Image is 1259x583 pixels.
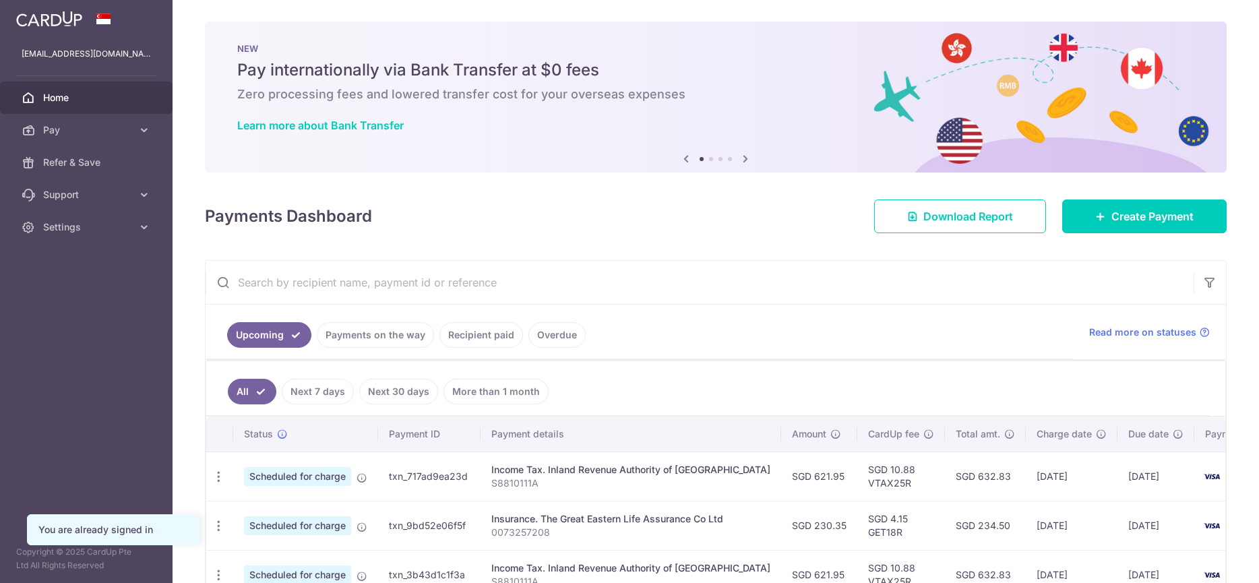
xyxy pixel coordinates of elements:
td: SGD 10.88 VTAX25R [857,452,945,501]
a: Learn more about Bank Transfer [237,119,404,132]
a: Create Payment [1062,200,1227,233]
td: [DATE] [1026,501,1117,550]
td: [DATE] [1026,452,1117,501]
span: Create Payment [1111,208,1194,224]
h5: Pay internationally via Bank Transfer at $0 fees [237,59,1194,81]
span: Due date [1128,427,1169,441]
span: Scheduled for charge [244,467,351,486]
td: SGD 234.50 [945,501,1026,550]
span: Support [43,188,132,202]
a: All [228,379,276,404]
p: 0073257208 [491,526,770,539]
div: You are already signed in [38,523,188,536]
span: CardUp fee [868,427,919,441]
img: Bank Card [1198,518,1225,534]
td: [DATE] [1117,501,1194,550]
h4: Payments Dashboard [205,204,372,228]
a: Payments on the way [317,322,434,348]
a: Upcoming [227,322,311,348]
td: txn_717ad9ea23d [378,452,481,501]
span: Read more on statuses [1089,326,1196,339]
td: SGD 4.15 GET18R [857,501,945,550]
td: [DATE] [1117,452,1194,501]
h6: Zero processing fees and lowered transfer cost for your overseas expenses [237,86,1194,102]
img: Bank Card [1198,468,1225,485]
span: Settings [43,220,132,234]
span: Amount [792,427,826,441]
span: Status [244,427,273,441]
th: Payment ID [378,417,481,452]
p: S8810111A [491,477,770,490]
a: Next 30 days [359,379,438,404]
a: Read more on statuses [1089,326,1210,339]
td: txn_9bd52e06f5f [378,501,481,550]
td: SGD 632.83 [945,452,1026,501]
th: Payment details [481,417,781,452]
img: Bank transfer banner [205,22,1227,173]
a: More than 1 month [443,379,549,404]
span: Charge date [1037,427,1092,441]
span: Refer & Save [43,156,132,169]
img: CardUp [16,11,82,27]
span: Pay [43,123,132,137]
span: Home [43,91,132,104]
span: Download Report [923,208,1013,224]
div: Income Tax. Inland Revenue Authority of [GEOGRAPHIC_DATA] [491,463,770,477]
td: SGD 230.35 [781,501,857,550]
td: SGD 621.95 [781,452,857,501]
a: Next 7 days [282,379,354,404]
a: Recipient paid [439,322,523,348]
input: Search by recipient name, payment id or reference [206,261,1194,304]
p: [EMAIL_ADDRESS][DOMAIN_NAME] [22,47,151,61]
span: Scheduled for charge [244,516,351,535]
div: Income Tax. Inland Revenue Authority of [GEOGRAPHIC_DATA] [491,561,770,575]
a: Download Report [874,200,1046,233]
span: Total amt. [956,427,1000,441]
div: Insurance. The Great Eastern Life Assurance Co Ltd [491,512,770,526]
p: NEW [237,43,1194,54]
a: Overdue [528,322,586,348]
